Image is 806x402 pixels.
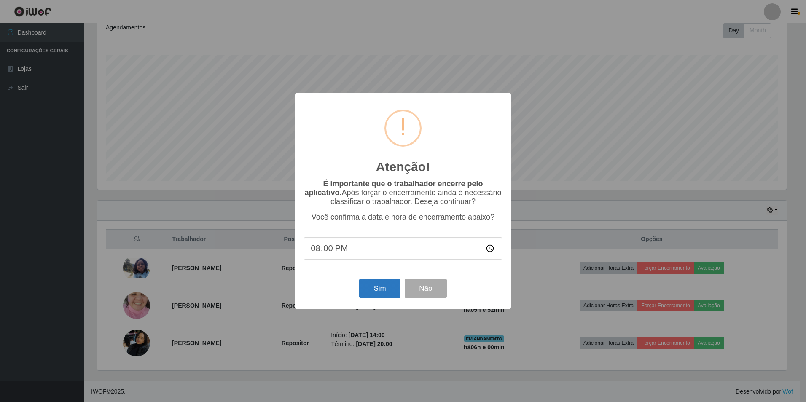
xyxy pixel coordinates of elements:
[376,159,430,174] h2: Atenção!
[359,279,400,298] button: Sim
[304,213,502,222] p: Você confirma a data e hora de encerramento abaixo?
[304,180,502,206] p: Após forçar o encerramento ainda é necessário classificar o trabalhador. Deseja continuar?
[405,279,446,298] button: Não
[304,180,483,197] b: É importante que o trabalhador encerre pelo aplicativo.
